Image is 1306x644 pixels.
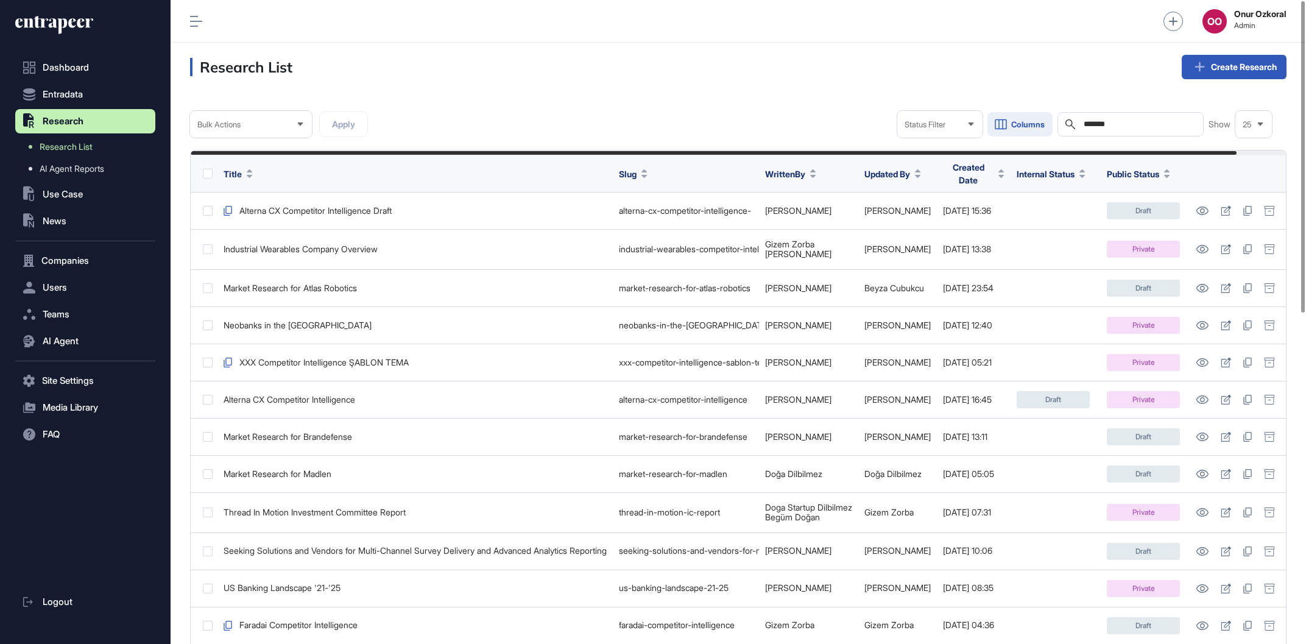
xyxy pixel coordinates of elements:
[765,357,831,367] a: [PERSON_NAME]
[1107,280,1180,297] div: Draft
[1107,241,1180,258] div: Private
[765,168,805,180] span: WrittenBy
[43,283,67,292] span: Users
[15,109,155,133] button: Research
[765,168,816,180] button: WrittenBy
[943,244,1004,254] div: [DATE] 13:38
[619,395,753,405] div: alterna-cx-competitor-intelligence
[1182,55,1287,79] a: Create Research
[619,320,753,330] div: neobanks-in-the-[GEOGRAPHIC_DATA]
[864,469,922,479] a: Doğa Dilbilmez
[943,546,1004,556] div: [DATE] 10:06
[765,283,831,293] a: [PERSON_NAME]
[765,545,831,556] a: [PERSON_NAME]
[619,206,753,216] div: alterna-cx-competitor-intelligence-
[224,358,607,367] div: XXX Competitor Intelligence ŞABLON TEMA
[43,403,98,412] span: Media Library
[943,508,1004,517] div: [DATE] 07:31
[42,376,94,386] span: Site Settings
[765,205,831,216] a: [PERSON_NAME]
[1017,168,1075,180] span: Internal Status
[224,620,607,630] div: Faradai Competitor Intelligence
[943,620,1004,630] div: [DATE] 04:36
[43,597,72,607] span: Logout
[43,189,83,199] span: Use Case
[197,120,241,129] span: Bulk Actions
[1107,168,1170,180] button: Public Status
[864,283,924,293] a: Beyza Cubukcu
[224,244,607,254] div: Industrial Wearables Company Overview
[15,249,155,273] button: Companies
[43,90,83,99] span: Entradata
[190,58,292,76] h3: Research List
[43,310,69,319] span: Teams
[43,216,66,226] span: News
[1107,428,1180,445] div: Draft
[864,244,931,254] a: [PERSON_NAME]
[15,329,155,353] button: AI Agent
[864,582,931,593] a: [PERSON_NAME]
[15,209,155,233] button: News
[15,82,155,107] button: Entradata
[40,164,104,174] span: AI Agent Reports
[224,432,607,442] div: Market Research for Brandefense
[864,205,931,216] a: [PERSON_NAME]
[765,249,831,259] a: [PERSON_NAME]
[765,512,820,522] a: Begüm Doğan
[943,358,1004,367] div: [DATE] 05:21
[864,168,921,180] button: Updated By
[943,583,1004,593] div: [DATE] 08:35
[864,394,931,405] a: [PERSON_NAME]
[619,432,753,442] div: market-research-for-brandefense
[224,583,607,593] div: US Banking Landscape '21-'25
[619,508,753,517] div: thread-in-motion-ic-report
[943,469,1004,479] div: [DATE] 05:05
[943,320,1004,330] div: [DATE] 12:40
[15,395,155,420] button: Media Library
[864,168,910,180] span: Updated By
[224,320,607,330] div: Neobanks in the [GEOGRAPHIC_DATA]
[43,116,83,126] span: Research
[224,283,607,293] div: Market Research for Atlas Robotics
[619,244,753,254] div: industrial-wearables-competitor-intelligence
[15,422,155,447] button: FAQ
[619,283,753,293] div: market-research-for-atlas-robotics
[15,590,155,614] a: Logout
[765,320,831,330] a: [PERSON_NAME]
[43,336,79,346] span: AI Agent
[224,168,253,180] button: Title
[864,357,931,367] a: [PERSON_NAME]
[15,275,155,300] button: Users
[943,161,994,186] span: Created Date
[41,256,89,266] span: Companies
[1107,354,1180,371] div: Private
[15,302,155,327] button: Teams
[1107,580,1180,597] div: Private
[1107,317,1180,334] div: Private
[619,546,753,556] div: seeking-solutions-and-vendors-for-multi-channel-survey-delivery-and-advanced-analytics-reporting
[864,620,914,630] a: Gizem Zorba
[43,63,89,73] span: Dashboard
[40,142,93,152] span: Research List
[1017,168,1085,180] button: Internal Status
[619,358,753,367] div: xxx-competitor-intelligence-sablon-tema
[765,469,822,479] a: Doğa Dilbilmez
[1017,391,1090,408] div: Draft
[224,395,607,405] div: Alterna CX Competitor Intelligence
[1107,504,1180,521] div: Private
[765,620,814,630] a: Gizem Zorba
[1107,391,1180,408] div: Private
[864,320,931,330] a: [PERSON_NAME]
[619,168,648,180] button: Slug
[1107,202,1180,219] div: Draft
[1011,120,1045,129] span: Columns
[1107,465,1180,483] div: Draft
[943,161,1004,186] button: Created Date
[224,168,242,180] span: Title
[1202,9,1227,34] button: OO
[15,55,155,80] a: Dashboard
[864,545,931,556] a: [PERSON_NAME]
[619,469,753,479] div: market-research-for-madlen
[765,431,831,442] a: [PERSON_NAME]
[224,469,607,479] div: Market Research for Madlen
